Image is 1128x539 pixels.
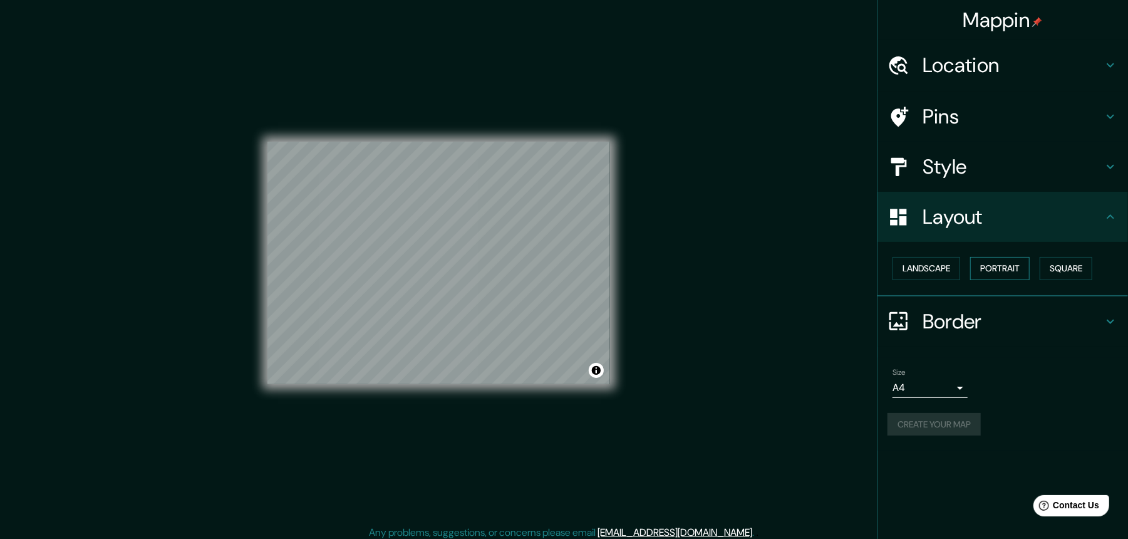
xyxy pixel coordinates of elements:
h4: Mappin [963,8,1043,33]
a: [EMAIL_ADDRESS][DOMAIN_NAME] [598,526,753,539]
button: Square [1040,257,1092,280]
button: Portrait [970,257,1030,280]
iframe: Help widget launcher [1017,490,1114,525]
h4: Pins [923,104,1103,129]
h4: Border [923,309,1103,334]
h4: Layout [923,204,1103,229]
div: Border [877,296,1128,347]
h4: Location [923,53,1103,78]
canvas: Map [267,142,610,384]
div: Layout [877,192,1128,242]
button: Toggle attribution [589,363,604,378]
button: Landscape [893,257,960,280]
label: Size [893,367,906,377]
div: Location [877,40,1128,90]
div: Pins [877,92,1128,142]
div: Style [877,142,1128,192]
img: pin-icon.png [1032,17,1042,27]
div: A4 [893,378,968,398]
h4: Style [923,154,1103,179]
